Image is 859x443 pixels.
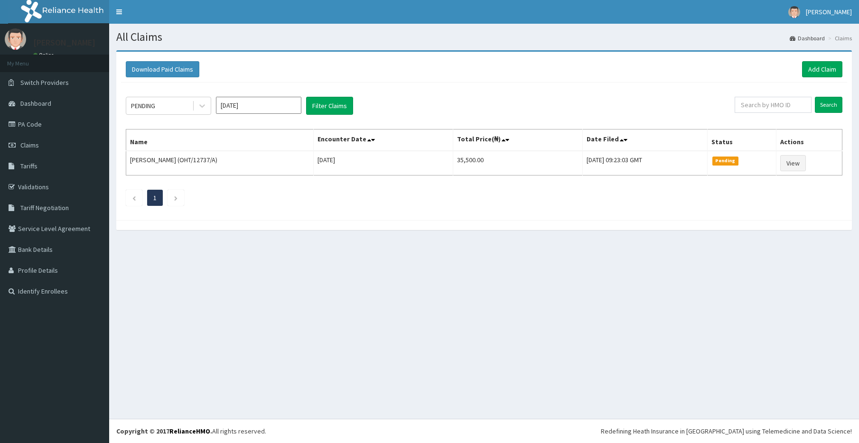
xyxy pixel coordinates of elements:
[306,97,353,115] button: Filter Claims
[708,129,776,151] th: Status
[583,129,708,151] th: Date Filed
[33,52,56,58] a: Online
[153,194,157,202] a: Page 1 is your current page
[109,419,859,443] footer: All rights reserved.
[20,203,69,212] span: Tariff Negotiation
[712,157,738,165] span: Pending
[20,99,51,108] span: Dashboard
[815,97,842,113] input: Search
[33,38,95,47] p: [PERSON_NAME]
[126,151,314,175] td: [PERSON_NAME] (OHT/12737/A)
[169,427,210,435] a: RelianceHMO
[802,61,842,77] a: Add Claim
[313,129,453,151] th: Encounter Date
[116,31,852,43] h1: All Claims
[735,97,812,113] input: Search by HMO ID
[132,194,136,202] a: Previous page
[116,427,212,435] strong: Copyright © 2017 .
[826,34,852,42] li: Claims
[126,129,314,151] th: Name
[126,61,199,77] button: Download Paid Claims
[780,155,806,171] a: View
[790,34,825,42] a: Dashboard
[453,151,583,175] td: 35,500.00
[601,426,852,436] div: Redefining Heath Insurance in [GEOGRAPHIC_DATA] using Telemedicine and Data Science!
[776,129,842,151] th: Actions
[453,129,583,151] th: Total Price(₦)
[174,194,178,202] a: Next page
[216,97,301,114] input: Select Month and Year
[20,141,39,149] span: Claims
[5,28,26,50] img: User Image
[131,101,155,111] div: PENDING
[313,151,453,175] td: [DATE]
[788,6,800,18] img: User Image
[583,151,708,175] td: [DATE] 09:23:03 GMT
[806,8,852,16] span: [PERSON_NAME]
[20,162,37,170] span: Tariffs
[20,78,69,87] span: Switch Providers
